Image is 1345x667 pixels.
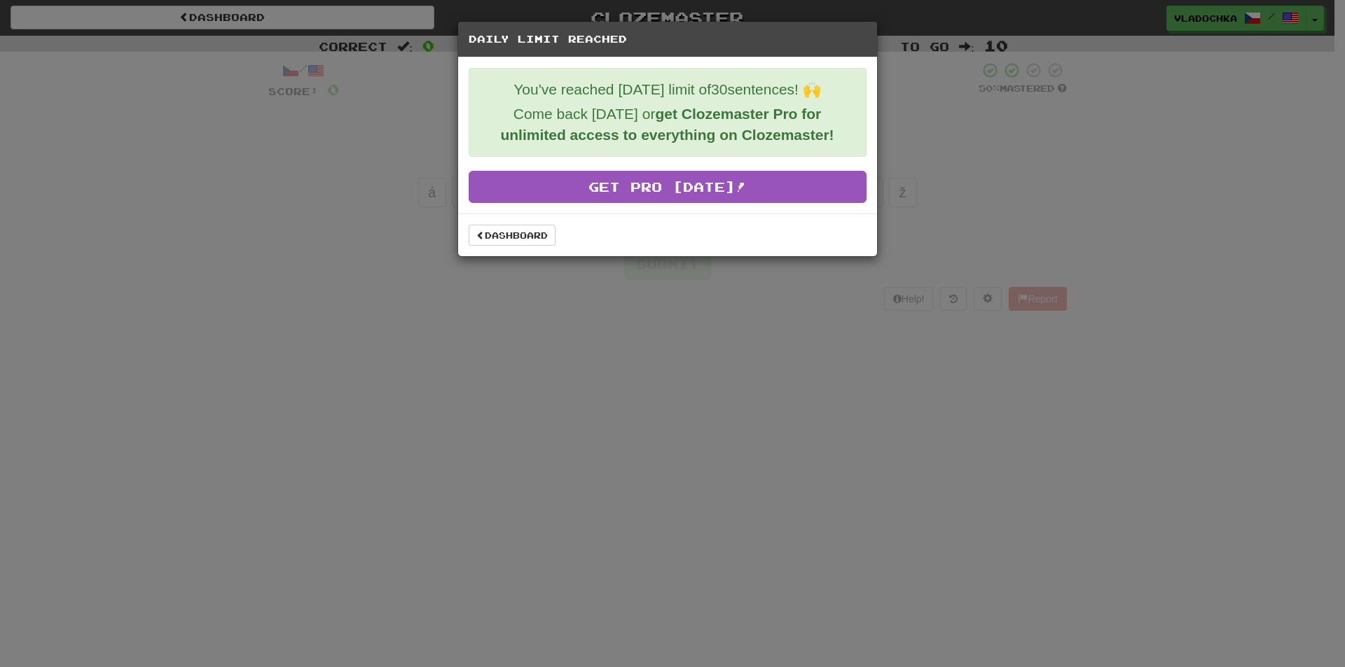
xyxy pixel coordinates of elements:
p: You've reached [DATE] limit of 30 sentences! 🙌 [480,79,855,100]
p: Come back [DATE] or [480,104,855,146]
strong: get Clozemaster Pro for unlimited access to everything on Clozemaster! [500,106,834,143]
h5: Daily Limit Reached [469,32,867,46]
a: Get Pro [DATE]! [469,171,867,203]
a: Dashboard [469,225,556,246]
